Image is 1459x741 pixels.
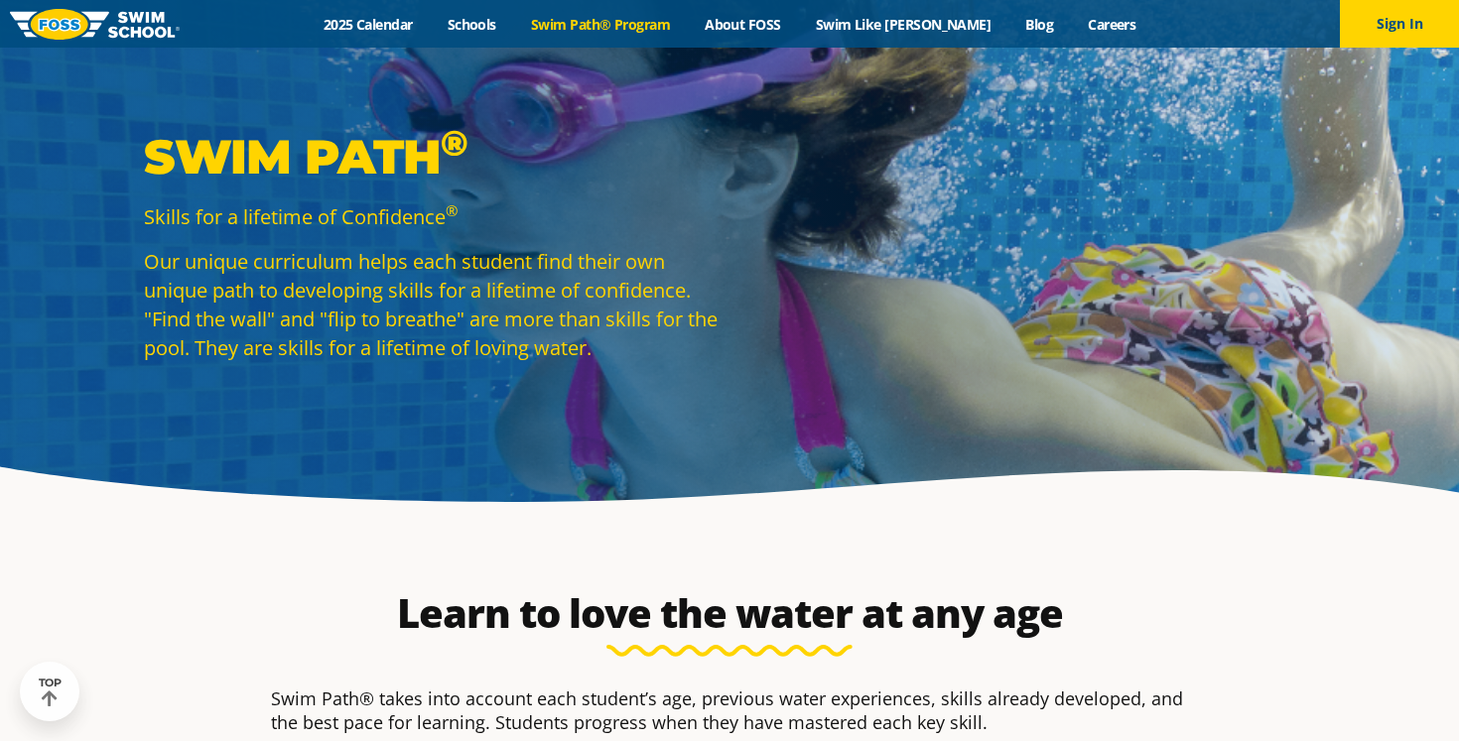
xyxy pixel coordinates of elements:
a: 2025 Calendar [306,15,430,34]
a: About FOSS [688,15,799,34]
a: Schools [430,15,513,34]
a: Blog [1008,15,1071,34]
p: Skills for a lifetime of Confidence [144,202,720,231]
p: Swim Path® takes into account each student’s age, previous water experiences, skills already deve... [271,686,1188,734]
p: Swim Path [144,127,720,186]
p: Our unique curriculum helps each student find their own unique path to developing skills for a li... [144,247,720,362]
a: Swim Like [PERSON_NAME] [798,15,1008,34]
img: FOSS Swim School Logo [10,9,180,40]
h2: Learn to love the water at any age [261,589,1198,637]
a: Careers [1071,15,1153,34]
a: Swim Path® Program [513,15,687,34]
sup: ® [441,121,467,165]
sup: ® [446,200,458,220]
div: TOP [39,677,62,707]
